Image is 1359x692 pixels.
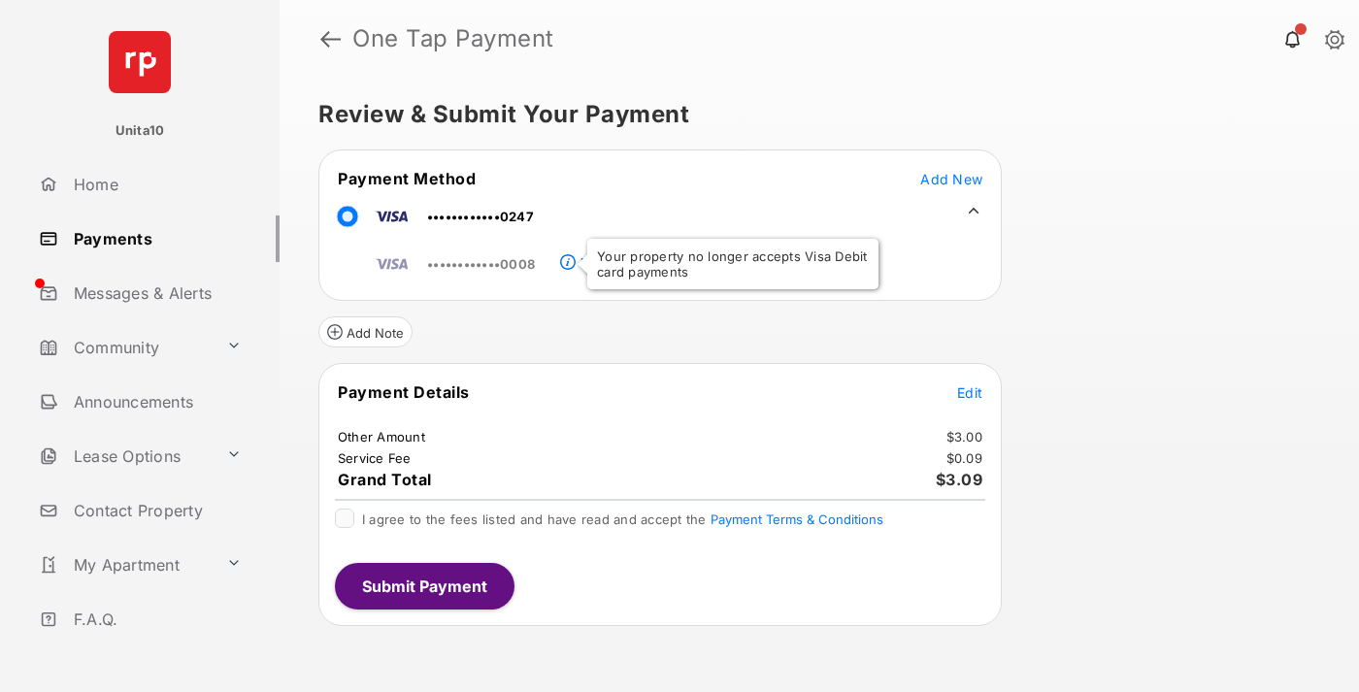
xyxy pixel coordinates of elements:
[427,209,534,224] span: ••••••••••••0247
[945,449,983,467] td: $0.09
[31,215,280,262] a: Payments
[31,487,280,534] a: Contact Property
[338,470,432,489] span: Grand Total
[576,240,739,273] a: Payment Method Unavailable
[957,384,982,401] span: Edit
[587,239,878,289] div: Your property no longer accepts Visa Debit card payments
[116,121,165,141] p: Unita10
[337,428,426,445] td: Other Amount
[31,542,218,588] a: My Apartment
[338,382,470,402] span: Payment Details
[945,428,983,445] td: $3.00
[31,596,280,643] a: F.A.Q.
[711,511,883,527] button: I agree to the fees listed and have read and accept the
[920,169,982,188] button: Add New
[338,169,476,188] span: Payment Method
[31,433,218,479] a: Lease Options
[362,511,883,527] span: I agree to the fees listed and have read and accept the
[31,379,280,425] a: Announcements
[31,324,218,371] a: Community
[109,31,171,93] img: svg+xml;base64,PHN2ZyB4bWxucz0iaHR0cDovL3d3dy53My5vcmcvMjAwMC9zdmciIHdpZHRoPSI2NCIgaGVpZ2h0PSI2NC...
[318,316,413,347] button: Add Note
[936,470,983,489] span: $3.09
[957,382,982,402] button: Edit
[335,563,514,610] button: Submit Payment
[337,449,413,467] td: Service Fee
[31,161,280,208] a: Home
[352,27,554,50] strong: One Tap Payment
[427,256,535,272] span: ••••••••••••0008
[920,171,982,187] span: Add New
[318,103,1305,126] h5: Review & Submit Your Payment
[31,270,280,316] a: Messages & Alerts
